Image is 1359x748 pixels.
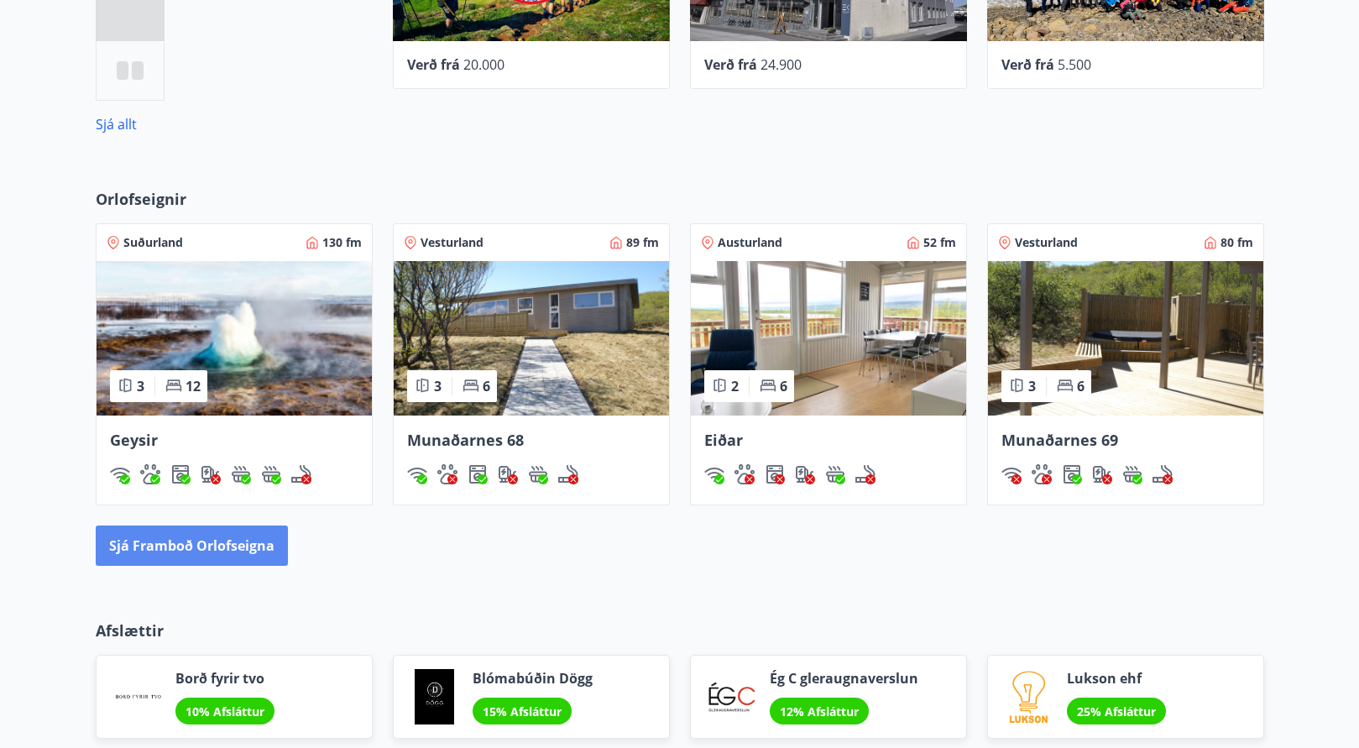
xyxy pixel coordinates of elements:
[110,430,158,450] span: Geysir
[765,464,785,484] div: Þvottavél
[528,464,548,484] div: Heitur pottur
[261,464,281,484] div: Heitur pottur
[1122,464,1142,484] div: Heitur pottur
[1062,464,1082,484] img: Dl16BY4EX9PAW649lg1C3oBuIaAsR6QVDQBO2cTm.svg
[1015,234,1078,251] span: Vesturland
[291,464,311,484] div: Reykingar / Vape
[231,464,251,484] div: Rafmagnspottur
[704,464,724,484] img: HJRyFFsYp6qjeUYhR4dAD8CaCEsnIFYZ05miwXoh.svg
[291,464,311,484] img: QNIUl6Cv9L9rHgMXwuzGLuiJOj7RKqxk9mBFPqjq.svg
[691,261,966,416] img: Paella dish
[394,261,669,416] img: Paella dish
[1001,464,1022,484] img: HJRyFFsYp6qjeUYhR4dAD8CaCEsnIFYZ05miwXoh.svg
[170,464,191,484] div: Þvottavél
[123,234,183,251] span: Suðurland
[1028,377,1036,395] span: 3
[1001,464,1022,484] div: Þráðlaust net
[201,464,221,484] div: Hleðslustöð fyrir rafbíla
[718,234,782,251] span: Austurland
[825,464,845,484] div: Heitur pottur
[780,377,787,395] span: 6
[175,669,274,688] span: Borð fyrir tvo
[322,234,362,251] span: 130 fm
[825,464,845,484] img: h89QDIuHlAdpqTriuIvuEWkTH976fOgBEOOeu1mi.svg
[421,234,483,251] span: Vesturland
[1001,55,1054,74] span: Verð frá
[1067,669,1166,688] span: Lukson ehf
[731,377,739,395] span: 2
[734,464,755,484] div: Gæludýr
[261,464,281,484] img: h89QDIuHlAdpqTriuIvuEWkTH976fOgBEOOeu1mi.svg
[463,55,504,74] span: 20.000
[407,464,427,484] div: Þráðlaust net
[407,464,427,484] img: HJRyFFsYp6qjeUYhR4dAD8CaCEsnIFYZ05miwXoh.svg
[110,464,130,484] img: HJRyFFsYp6qjeUYhR4dAD8CaCEsnIFYZ05miwXoh.svg
[855,464,876,484] div: Reykingar / Vape
[770,669,918,688] span: Ég C gleraugnaverslun
[704,464,724,484] div: Þráðlaust net
[137,377,144,395] span: 3
[96,526,288,566] button: Sjá framboð orlofseigna
[473,669,593,688] span: Blómabúðin Dögg
[765,464,785,484] img: Dl16BY4EX9PAW649lg1C3oBuIaAsR6QVDQBO2cTm.svg
[1077,704,1156,719] span: 25% Afsláttur
[498,464,518,484] div: Hleðslustöð fyrir rafbíla
[1032,464,1052,484] div: Gæludýr
[140,464,160,484] img: pxcaIm5dSOV3FS4whs1soiYWTwFQvksT25a9J10C.svg
[795,464,815,484] div: Hleðslustöð fyrir rafbíla
[96,115,137,133] a: Sjá allt
[186,704,264,719] span: 10% Afsláttur
[231,464,251,484] img: SJj2vZRIhV3BpGWEavGrun1QpCHThV64o0tEtO0y.svg
[96,188,186,210] span: Orlofseignir
[468,464,488,484] div: Þvottavél
[437,464,457,484] img: pxcaIm5dSOV3FS4whs1soiYWTwFQvksT25a9J10C.svg
[1032,464,1052,484] img: pxcaIm5dSOV3FS4whs1soiYWTwFQvksT25a9J10C.svg
[923,234,956,251] span: 52 fm
[1122,464,1142,484] img: h89QDIuHlAdpqTriuIvuEWkTH976fOgBEOOeu1mi.svg
[855,464,876,484] img: QNIUl6Cv9L9rHgMXwuzGLuiJOj7RKqxk9mBFPqjq.svg
[201,464,221,484] img: nH7E6Gw2rvWFb8XaSdRp44dhkQaj4PJkOoRYItBQ.svg
[483,704,562,719] span: 15% Afsláttur
[558,464,578,484] div: Reykingar / Vape
[1153,464,1173,484] img: QNIUl6Cv9L9rHgMXwuzGLuiJOj7RKqxk9mBFPqjq.svg
[795,464,815,484] img: nH7E6Gw2rvWFb8XaSdRp44dhkQaj4PJkOoRYItBQ.svg
[528,464,548,484] img: h89QDIuHlAdpqTriuIvuEWkTH976fOgBEOOeu1mi.svg
[434,377,442,395] span: 3
[1058,55,1091,74] span: 5.500
[1092,464,1112,484] img: nH7E6Gw2rvWFb8XaSdRp44dhkQaj4PJkOoRYItBQ.svg
[704,430,743,450] span: Eiðar
[988,261,1263,416] img: Paella dish
[1001,430,1118,450] span: Munaðarnes 69
[734,464,755,484] img: pxcaIm5dSOV3FS4whs1soiYWTwFQvksT25a9J10C.svg
[761,55,802,74] span: 24.900
[483,377,490,395] span: 6
[780,704,859,719] span: 12% Afsláttur
[1220,234,1253,251] span: 80 fm
[558,464,578,484] img: QNIUl6Cv9L9rHgMXwuzGLuiJOj7RKqxk9mBFPqjq.svg
[1077,377,1085,395] span: 6
[704,55,757,74] span: Verð frá
[186,377,201,395] span: 12
[140,464,160,484] div: Gæludýr
[407,430,524,450] span: Munaðarnes 68
[498,464,518,484] img: nH7E6Gw2rvWFb8XaSdRp44dhkQaj4PJkOoRYItBQ.svg
[110,464,130,484] div: Þráðlaust net
[626,234,659,251] span: 89 fm
[170,464,191,484] img: Dl16BY4EX9PAW649lg1C3oBuIaAsR6QVDQBO2cTm.svg
[1153,464,1173,484] div: Reykingar / Vape
[1062,464,1082,484] div: Þvottavél
[468,464,488,484] img: Dl16BY4EX9PAW649lg1C3oBuIaAsR6QVDQBO2cTm.svg
[1092,464,1112,484] div: Hleðslustöð fyrir rafbíla
[407,55,460,74] span: Verð frá
[96,620,1264,641] p: Afslættir
[437,464,457,484] div: Gæludýr
[97,261,372,416] img: Paella dish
